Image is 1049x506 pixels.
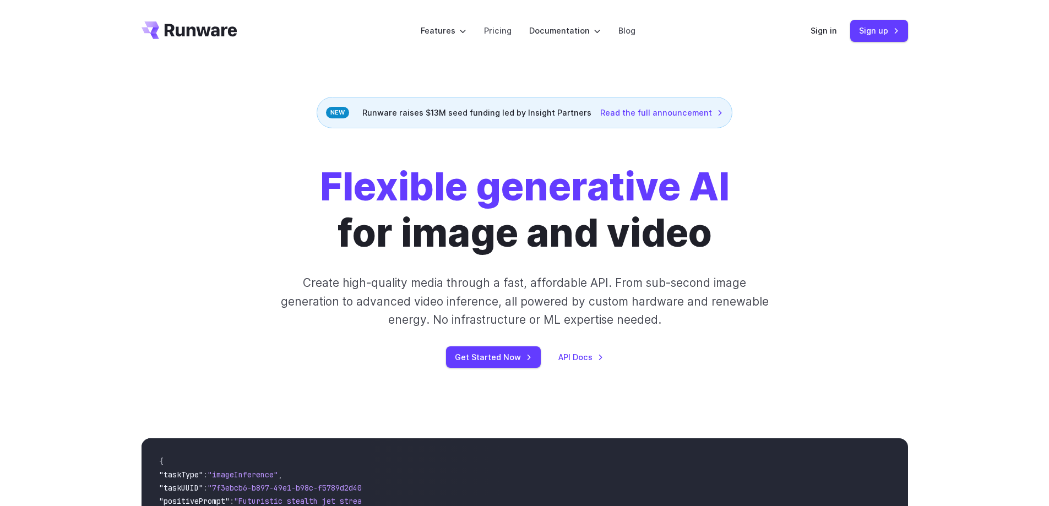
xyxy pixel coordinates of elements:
[159,470,203,480] span: "taskType"
[279,274,770,329] p: Create high-quality media through a fast, affordable API. From sub-second image generation to adv...
[320,164,730,256] h1: for image and video
[203,483,208,493] span: :
[278,470,282,480] span: ,
[208,470,278,480] span: "imageInference"
[484,24,512,37] a: Pricing
[230,496,234,506] span: :
[618,24,635,37] a: Blog
[159,456,164,466] span: {
[208,483,375,493] span: "7f3ebcb6-b897-49e1-b98c-f5789d2d40d7"
[529,24,601,37] label: Documentation
[159,483,203,493] span: "taskUUID"
[317,97,732,128] div: Runware raises $13M seed funding led by Insight Partners
[234,496,635,506] span: "Futuristic stealth jet streaking through a neon-lit cityscape with glowing purple exhaust"
[600,106,723,119] a: Read the full announcement
[850,20,908,41] a: Sign up
[320,163,730,210] strong: Flexible generative AI
[446,346,541,368] a: Get Started Now
[421,24,466,37] label: Features
[811,24,837,37] a: Sign in
[142,21,237,39] a: Go to /
[203,470,208,480] span: :
[558,351,604,363] a: API Docs
[159,496,230,506] span: "positivePrompt"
